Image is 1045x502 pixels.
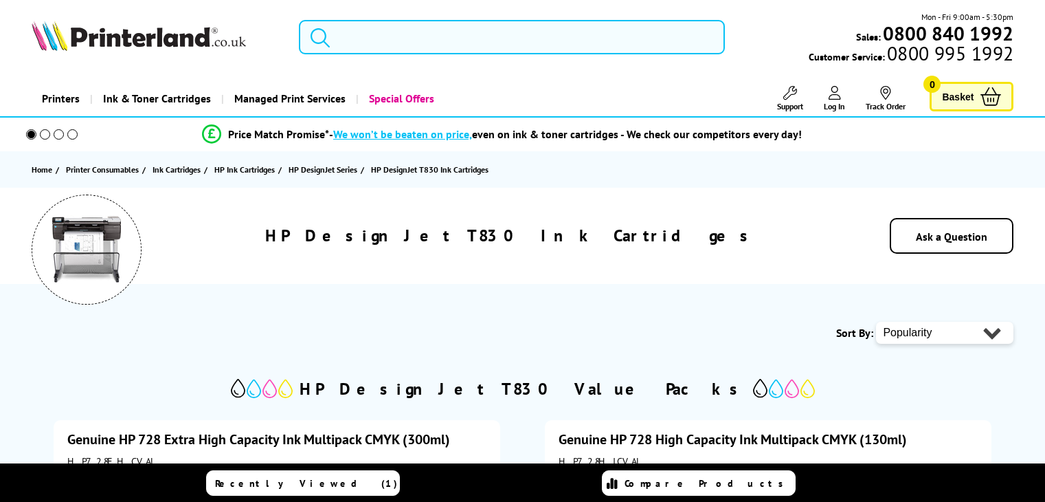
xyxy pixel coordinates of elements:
span: Compare Products [625,477,791,490]
b: 0800 840 1992 [883,21,1013,46]
a: Managed Print Services [221,81,356,116]
span: HP DesignJet T830 Ink Cartridges [371,164,488,175]
a: Basket 0 [930,82,1013,111]
a: Printer Consumables [66,162,142,177]
div: HP728HICVAL [559,455,978,468]
a: Ask a Question [916,230,987,243]
span: Support [777,101,803,111]
span: Recently Viewed (1) [215,477,398,490]
span: HP Ink Cartridges [214,162,275,177]
div: - even on ink & toner cartridges - We check our competitors every day! [329,127,802,141]
a: Recently Viewed (1) [206,470,400,496]
img: Printerland Logo [32,21,246,51]
li: modal_Promise [7,122,997,146]
a: Genuine HP 728 Extra High Capacity Ink Multipack CMYK (300ml) [67,430,450,448]
a: HP Ink Cartridges [214,162,278,177]
a: Genuine HP 728 High Capacity Ink Multipack CMYK (130ml) [559,430,907,448]
a: Track Order [866,86,906,111]
span: Mon - Fri 9:00am - 5:30pm [921,10,1013,23]
div: HP728EHCVAL [67,455,487,468]
a: 0800 840 1992 [881,27,1013,40]
a: Support [777,86,803,111]
span: 0 [923,76,941,93]
a: Ink Cartridges [153,162,204,177]
span: 0800 995 1992 [885,47,1013,60]
span: Sales: [856,30,881,43]
span: Price Match Promise* [228,127,329,141]
img: HP DesignJet T830 Large Format Printer Ink Cartridges [52,215,121,284]
span: HP DesignJet Series [289,162,357,177]
span: Log In [824,101,845,111]
span: Printer Consumables [66,162,139,177]
span: Customer Service: [809,47,1013,63]
h2: HP DesignJet T830 Value Packs [300,378,746,400]
a: Home [32,162,56,177]
span: Basket [942,87,974,106]
span: Sort By: [836,326,873,340]
span: Ink Cartridges [153,162,201,177]
span: Ink & Toner Cartridges [103,81,211,116]
a: Special Offers [356,81,445,116]
a: Printerland Logo [32,21,282,54]
a: Ink & Toner Cartridges [90,81,221,116]
a: HP DesignJet Series [289,162,361,177]
a: Printers [32,81,90,116]
span: We won’t be beaten on price, [333,127,472,141]
a: Compare Products [602,470,796,496]
h1: HP DesignJet T830 Ink Cartridges [265,225,756,246]
a: Log In [824,86,845,111]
